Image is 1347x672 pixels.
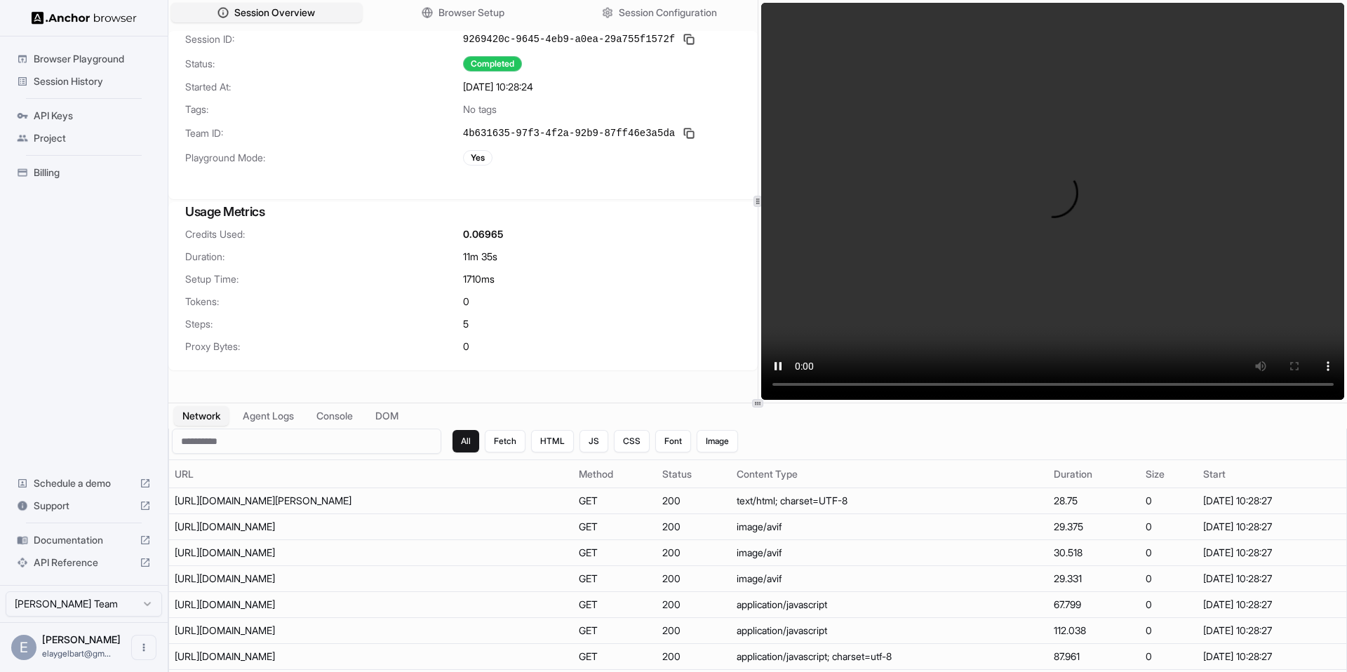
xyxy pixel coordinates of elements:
[1146,467,1192,481] div: Size
[657,644,731,670] td: 200
[579,467,651,481] div: Method
[185,126,463,140] span: Team ID:
[531,430,574,452] button: HTML
[1048,514,1140,540] td: 29.375
[463,126,675,140] span: 4b631635-97f3-4f2a-92b9-87ff46e3a5da
[367,406,407,426] button: DOM
[731,618,1048,644] td: application/javascript
[185,317,463,331] span: Steps:
[697,430,738,452] button: Image
[11,529,156,551] div: Documentation
[731,592,1048,618] td: application/javascript
[32,11,137,25] img: Anchor Logo
[438,6,504,20] span: Browser Setup
[1198,488,1346,514] td: [DATE] 10:28:27
[34,556,134,570] span: API Reference
[1140,644,1198,670] td: 0
[175,520,385,534] div: https://static.wixstatic.com/media/6ea5b4a88f0b4f91945b40499aa0af00.png/v1/fill/w_24,h_24,al_c,q_...
[1054,467,1134,481] div: Duration
[11,48,156,70] div: Browser Playground
[657,488,731,514] td: 200
[1198,592,1346,618] td: [DATE] 10:28:27
[573,618,657,644] td: GET
[662,467,725,481] div: Status
[1140,566,1198,592] td: 0
[463,80,533,94] span: [DATE] 10:28:24
[185,80,463,94] span: Started At:
[234,406,302,426] button: Agent Logs
[573,514,657,540] td: GET
[1048,540,1140,566] td: 30.518
[463,227,503,241] span: 0.06965
[11,551,156,574] div: API Reference
[175,467,568,481] div: URL
[573,540,657,566] td: GET
[11,495,156,517] div: Support
[1048,644,1140,670] td: 87.961
[1198,644,1346,670] td: [DATE] 10:28:27
[175,494,385,508] div: https://www.wix.com/demone2/nicol-rider
[1198,566,1346,592] td: [DATE] 10:28:27
[657,566,731,592] td: 200
[1048,592,1140,618] td: 67.799
[453,430,479,452] button: All
[185,57,463,71] span: Status:
[1203,467,1341,481] div: Start
[731,488,1048,514] td: text/html; charset=UTF-8
[175,546,385,560] div: https://static.wixstatic.com/media/c837a6_a5f904abc9224779abfc65cb53fa6ba7~mv2.jpg/v1/crop/x_158,...
[34,131,151,145] span: Project
[485,430,525,452] button: Fetch
[573,644,657,670] td: GET
[731,540,1048,566] td: image/avif
[463,295,469,309] span: 0
[463,32,675,46] span: 9269420c-9645-4eb9-a0ea-29a755f1572f
[185,272,463,286] span: Setup Time:
[34,533,134,547] span: Documentation
[614,430,650,452] button: CSS
[737,467,1043,481] div: Content Type
[34,109,151,123] span: API Keys
[11,105,156,127] div: API Keys
[175,598,385,612] div: https://static.parastorage.com/unpkg/react@18.3.1/umd/react.production.min.js
[1140,618,1198,644] td: 0
[185,151,463,165] span: Playground Mode:
[731,514,1048,540] td: image/avif
[34,476,134,490] span: Schedule a demo
[42,648,111,659] span: elaygelbart@gmail.com
[1140,514,1198,540] td: 0
[463,272,495,286] span: 1710 ms
[11,161,156,184] div: Billing
[573,592,657,618] td: GET
[1198,514,1346,540] td: [DATE] 10:28:27
[731,644,1048,670] td: application/javascript; charset=utf-8
[175,650,385,664] div: https://browser.sentry-cdn.com/7.120.3/modulemetadata.es5.min.js
[1140,488,1198,514] td: 0
[34,166,151,180] span: Billing
[11,472,156,495] div: Schedule a demo
[42,633,121,645] span: Elay Gelbart
[1198,618,1346,644] td: [DATE] 10:28:27
[185,202,741,222] h3: Usage Metrics
[34,74,151,88] span: Session History
[11,127,156,149] div: Project
[185,102,463,116] span: Tags:
[731,566,1048,592] td: image/avif
[1048,488,1140,514] td: 28.75
[463,102,497,116] span: No tags
[619,6,717,20] span: Session Configuration
[308,406,361,426] button: Console
[463,150,492,166] div: Yes
[175,572,385,586] div: https://static.wixstatic.com/media/c7d035ba85f6486680c2facedecdcf4d.png/v1/fill/w_24,h_24,al_c,q_...
[655,430,691,452] button: Font
[185,295,463,309] span: Tokens:
[234,6,315,20] span: Session Overview
[1198,540,1346,566] td: [DATE] 10:28:27
[175,624,385,638] div: https://static.parastorage.com/unpkg/react-dom@18.3.1/umd/react-dom.production.min.js
[657,514,731,540] td: 200
[1048,618,1140,644] td: 112.038
[11,635,36,660] div: E
[573,488,657,514] td: GET
[657,592,731,618] td: 200
[463,56,522,72] div: Completed
[185,227,463,241] span: Credits Used:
